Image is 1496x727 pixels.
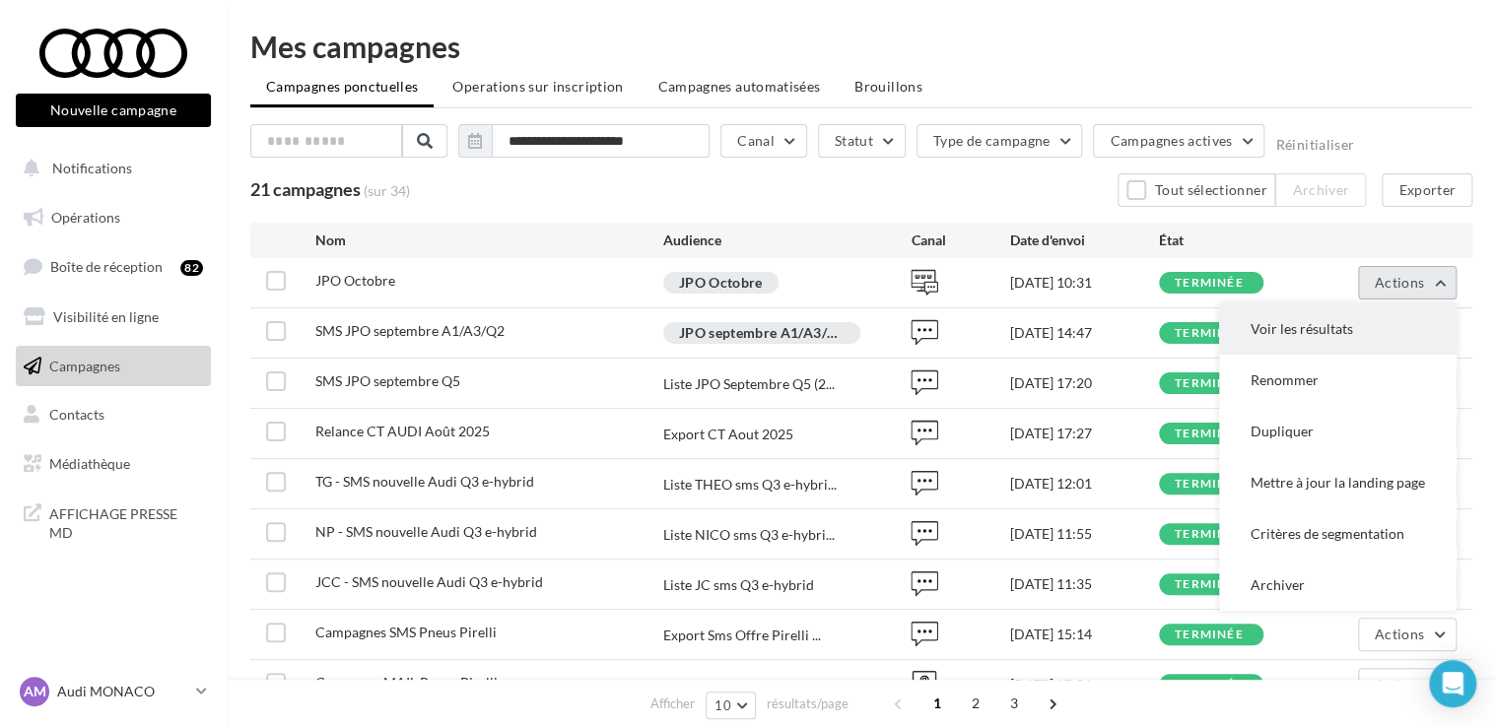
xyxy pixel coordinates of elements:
[663,676,828,695] span: Export EMAIL offre Pirell...
[250,178,361,200] span: 21 campagnes
[1375,274,1424,291] span: Actions
[1358,266,1457,299] button: Actions
[51,209,120,226] span: Opérations
[16,673,211,710] a: AM Audi MONACO
[49,406,104,423] span: Contacts
[917,124,1083,158] button: Type de campagne
[1010,474,1159,494] div: [DATE] 12:01
[1010,675,1159,694] div: [DATE] 17:51
[12,148,207,189] button: Notifications
[1429,660,1476,707] div: Open Intercom Messenger
[663,374,835,394] span: Liste JPO Septembre Q5 (2...
[854,78,922,95] span: Brouillons
[1175,478,1244,491] div: terminée
[315,322,505,339] span: SMS JPO septembre A1/A3/Q2
[315,272,395,289] span: JPO Octobre
[315,423,490,439] span: Relance CT AUDI Août 2025
[1219,560,1457,611] button: Archiver
[663,575,814,595] div: Liste JC sms Q3 e-hybrid
[650,694,695,713] span: Afficher
[663,231,912,250] div: Audience
[911,231,1010,250] div: Canal
[49,500,203,543] span: AFFICHAGE PRESSE MD
[57,682,188,701] p: Audi MONACO
[706,692,756,719] button: 10
[1010,231,1159,250] div: Date d'envoi
[1219,355,1457,406] button: Renommer
[53,308,159,325] span: Visibilité en ligne
[1375,676,1424,693] span: Actions
[657,78,820,95] span: Campagnes automatisées
[720,124,807,158] button: Canal
[180,260,203,276] div: 82
[1010,273,1159,293] div: [DATE] 10:31
[49,455,130,472] span: Médiathèque
[921,688,953,719] span: 1
[1175,578,1244,591] div: terminée
[16,94,211,127] button: Nouvelle campagne
[1010,574,1159,594] div: [DATE] 11:35
[315,624,497,640] span: Campagnes SMS Pneus Pirelli
[12,245,215,288] a: Boîte de réception82
[663,272,779,294] div: JPO Octobre
[714,697,731,713] span: 10
[663,626,821,645] span: Export Sms Offre Pirelli ...
[12,297,215,338] a: Visibilité en ligne
[364,181,410,201] span: (sur 34)
[452,78,623,95] span: Operations sur inscription
[1118,173,1275,207] button: Tout sélectionner
[52,160,132,176] span: Notifications
[315,573,543,590] span: JCC - SMS nouvelle Audi Q3 e-hybrid
[1175,277,1244,290] div: terminée
[12,346,215,387] a: Campagnes
[24,682,46,701] span: AM
[315,372,460,389] span: SMS JPO septembre Q5
[818,124,906,158] button: Statut
[1159,231,1308,250] div: État
[12,443,215,485] a: Médiathèque
[1175,327,1244,340] div: terminée
[1175,428,1244,440] div: terminée
[1275,173,1366,207] button: Archiver
[1010,424,1159,443] div: [DATE] 17:27
[998,688,1030,719] span: 3
[12,493,215,551] a: AFFICHAGE PRESSE MD
[315,523,537,540] span: NP - SMS nouvelle Audi Q3 e-hybrid
[1219,303,1457,355] button: Voir les résultats
[315,473,534,490] span: TG - SMS nouvelle Audi Q3 e-hybrid
[315,674,498,691] span: Campagne MAIL Pneus Pirelli
[663,525,835,545] span: Liste NICO sms Q3 e-hybri...
[1175,377,1244,390] div: terminée
[960,688,991,719] span: 2
[663,475,837,495] span: Liste THEO sms Q3 e-hybri...
[767,694,849,713] span: résultats/page
[50,258,163,275] span: Boîte de réception
[1275,137,1354,153] button: Réinitialiser
[663,425,793,444] div: Export CT Aout 2025
[12,394,215,435] a: Contacts
[1382,173,1472,207] button: Exporter
[1219,406,1457,457] button: Dupliquer
[315,231,662,250] div: Nom
[1010,323,1159,343] div: [DATE] 14:47
[1010,373,1159,393] div: [DATE] 17:20
[250,32,1472,61] div: Mes campagnes
[1375,626,1424,642] span: Actions
[1219,508,1457,560] button: Critères de segmentation
[1010,625,1159,644] div: [DATE] 15:14
[12,197,215,238] a: Opérations
[49,357,120,373] span: Campagnes
[1175,528,1244,541] div: terminée
[1175,628,1244,641] div: terminée
[1219,457,1457,508] button: Mettre à jour la landing page
[1358,618,1457,651] button: Actions
[1010,524,1159,544] div: [DATE] 11:55
[1358,668,1457,701] button: Actions
[663,322,860,344] div: JPO septembre A1/A3/Q2 SMS
[1110,132,1232,149] span: Campagnes actives
[1093,124,1264,158] button: Campagnes actives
